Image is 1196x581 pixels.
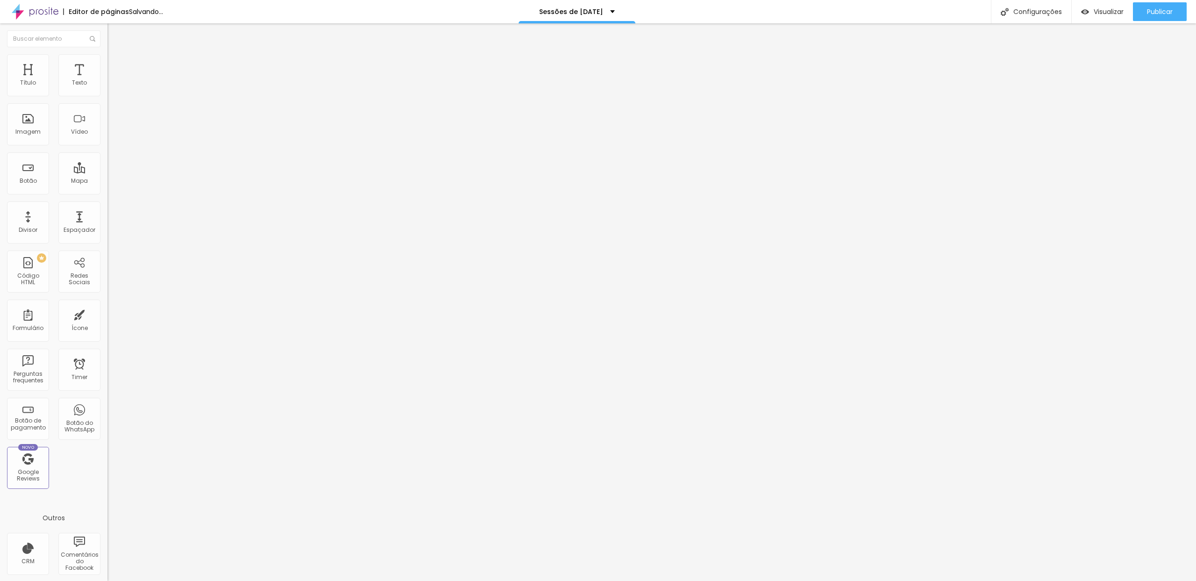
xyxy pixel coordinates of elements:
div: Perguntas frequentes [9,371,46,384]
button: Publicar [1133,2,1187,21]
div: Divisor [19,227,37,233]
div: Botão do WhatsApp [61,420,98,433]
button: Visualizar [1072,2,1133,21]
img: Icone [90,36,95,42]
div: Texto [72,79,87,86]
p: Sessões de [DATE] [539,8,603,15]
span: Visualizar [1094,8,1124,15]
div: Timer [71,374,87,380]
div: Editor de páginas [63,8,129,15]
div: Vídeo [71,129,88,135]
div: Botão [20,178,37,184]
div: Ícone [71,325,88,331]
div: Comentários do Facebook [61,552,98,572]
input: Buscar elemento [7,30,100,47]
img: view-1.svg [1081,8,1089,16]
iframe: Editor [107,23,1196,581]
div: Mapa [71,178,88,184]
div: Imagem [15,129,41,135]
div: CRM [21,558,35,565]
div: Código HTML [9,273,46,286]
div: Espaçador [64,227,95,233]
div: Google Reviews [9,469,46,482]
div: Redes Sociais [61,273,98,286]
div: Salvando... [129,8,163,15]
img: Icone [1001,8,1009,16]
div: Botão de pagamento [9,417,46,431]
div: Novo [18,444,38,451]
div: Título [20,79,36,86]
div: Formulário [13,325,43,331]
span: Publicar [1147,8,1173,15]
